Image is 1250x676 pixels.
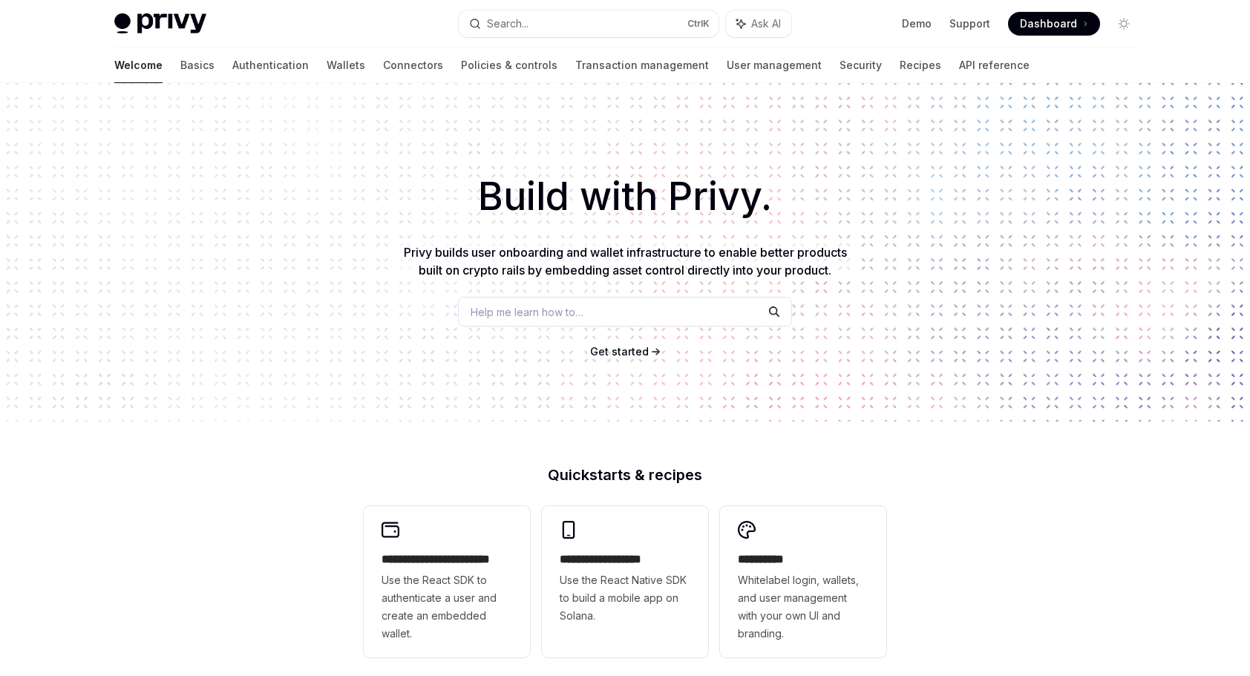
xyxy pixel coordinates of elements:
a: API reference [959,47,1030,83]
a: Welcome [114,47,163,83]
a: Demo [902,16,932,31]
a: Dashboard [1008,12,1100,36]
a: **** *****Whitelabel login, wallets, and user management with your own UI and branding. [720,506,886,657]
a: Get started [590,344,649,359]
button: Toggle dark mode [1112,12,1136,36]
a: User management [727,47,822,83]
a: Recipes [900,47,941,83]
a: Basics [180,47,215,83]
div: Search... [487,15,529,33]
span: Ctrl K [687,18,710,30]
span: Help me learn how to… [471,304,583,320]
a: Authentication [232,47,309,83]
span: Whitelabel login, wallets, and user management with your own UI and branding. [738,571,868,643]
a: Wallets [327,47,365,83]
span: Use the React SDK to authenticate a user and create an embedded wallet. [382,571,512,643]
span: Use the React Native SDK to build a mobile app on Solana. [560,571,690,625]
span: Ask AI [751,16,781,31]
img: light logo [114,13,206,34]
h1: Build with Privy. [24,168,1226,226]
a: Connectors [383,47,443,83]
a: Policies & controls [461,47,557,83]
span: Get started [590,345,649,358]
a: Transaction management [575,47,709,83]
span: Dashboard [1020,16,1077,31]
h2: Quickstarts & recipes [364,467,886,482]
a: Support [949,16,990,31]
button: Ask AI [726,10,791,37]
a: **** **** **** ***Use the React Native SDK to build a mobile app on Solana. [542,506,708,657]
a: Security [840,47,882,83]
span: Privy builds user onboarding and wallet infrastructure to enable better products built on crypto ... [404,245,847,278]
button: Search...CtrlK [459,10,719,37]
